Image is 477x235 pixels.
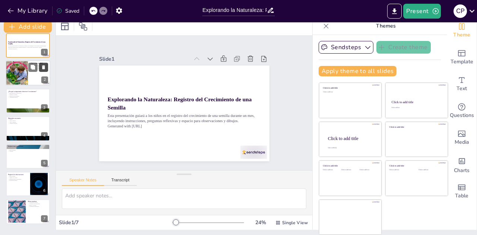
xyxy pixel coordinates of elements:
p: Emoción del crecimiento [8,95,48,97]
span: Table [455,192,468,200]
div: Click to add title [389,165,443,167]
p: Cambios en la tierra [8,177,28,178]
div: 4 [6,116,50,141]
div: 2 [41,77,48,83]
p: Luz solar [8,150,48,152]
p: Importancia de la observación [8,93,48,94]
span: Single View [282,220,308,226]
p: ¿Ciclo de vida? [30,69,48,70]
div: Click to add title [323,87,376,89]
p: Registro de observaciones [8,174,28,176]
p: Riego adecuado [8,149,48,151]
p: Esta presentación guiará a los niños en el registro del crecimiento de una semilla durante un mes... [8,45,48,48]
div: 5 [6,144,50,169]
p: Pasos para plantar [8,146,48,148]
button: Speaker Notes [62,178,104,186]
p: Aprendizaje práctico [8,97,48,98]
p: Ideas creativas [28,200,48,203]
div: Click to add text [418,169,442,171]
button: Add slide [4,21,52,33]
p: Ambiente adecuado [8,123,48,124]
p: ¿Qué es una semilla? [30,63,48,65]
div: Add a table [447,178,477,205]
div: Click to add text [360,169,376,171]
p: Themes [332,17,439,35]
div: 3 [6,89,50,113]
p: Compartir descubrimientos [28,203,48,205]
p: Profundidad de la semilla [8,148,48,149]
div: 6 [41,187,48,194]
div: 3 [41,104,48,111]
span: Template [451,58,473,66]
span: Media [455,138,469,146]
button: Create theme [376,41,431,54]
button: C P [454,4,467,19]
span: Text [457,85,467,93]
p: Esta presentación guiará a los niños en el registro del crecimiento de una semilla durante un mes... [106,105,259,131]
div: Click to add title [323,165,376,167]
div: Click to add title [389,126,443,128]
p: Agua y cuaderno [8,121,48,123]
div: Slide 1 [104,47,194,63]
p: Generated with [URL] [105,115,258,137]
p: Materiales necesarios [8,117,48,120]
div: Change the overall theme [447,17,477,44]
div: 7 [6,199,50,224]
p: Generated with [URL] [8,48,48,50]
p: Semilla [8,119,48,120]
div: Saved [56,7,79,15]
div: Click to add text [323,91,376,93]
div: 1 [6,33,50,58]
div: 1 [41,49,48,55]
div: Click to add text [323,169,340,171]
p: Instrucciones para plantar [8,145,48,147]
div: Click to add body [328,147,375,149]
div: Click to add title [392,100,441,104]
div: 2 [6,61,50,86]
div: 7 [41,215,48,222]
p: ¿Por qué es importante observar el crecimiento? [8,90,48,93]
div: Layout [59,20,71,32]
p: Actividades creativas [28,202,48,203]
div: Click to add text [389,169,413,171]
div: Add ready made slides [447,44,477,71]
span: Charts [454,166,470,175]
div: Add text boxes [447,71,477,98]
p: Paciencia y cuidado [8,94,48,95]
div: 4 [41,132,48,139]
div: Click to add text [341,169,358,171]
div: 6 [6,172,50,196]
div: Slide 1 / 7 [59,219,173,226]
button: Sendsteps [319,41,373,54]
p: ¿Importancia de las semillas? [30,67,48,69]
div: C P [454,4,467,18]
div: 24 % [252,219,269,226]
p: Inclusión de dibujos [8,180,28,181]
input: Insert title [202,5,266,16]
span: Questions [450,111,474,120]
button: Delete Slide [39,63,48,72]
strong: Explorando la Naturaleza: Registro del Crecimiento de una Semilla [8,41,45,45]
div: Get real-time input from your audience [447,98,477,124]
span: Position [79,22,88,31]
p: ¿Qué es una semilla? [30,65,48,66]
button: Duplicate Slide [28,63,37,72]
div: Add images, graphics, shapes or video [447,124,477,151]
div: Click to add title [328,136,376,141]
button: Transcript [104,178,137,186]
p: Reflexión sobre el crecimiento [8,178,28,180]
p: Registro diario [8,176,28,177]
button: My Library [6,5,51,17]
p: Aprendizaje significativo [28,206,48,207]
div: Add charts and graphs [447,151,477,178]
button: Export to PowerPoint [387,4,402,19]
button: Apply theme to all slides [319,66,397,76]
div: 5 [41,160,48,166]
div: Click to add text [391,107,441,109]
span: Theme [453,31,470,39]
p: ¿Variedades de semillas? [30,66,48,68]
p: Tierra y maceta [8,120,48,122]
button: Present [403,4,440,19]
strong: Explorando la Naturaleza: Registro del Crecimiento de una Semilla [107,88,252,109]
p: Dibujo y escritura [28,205,48,206]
